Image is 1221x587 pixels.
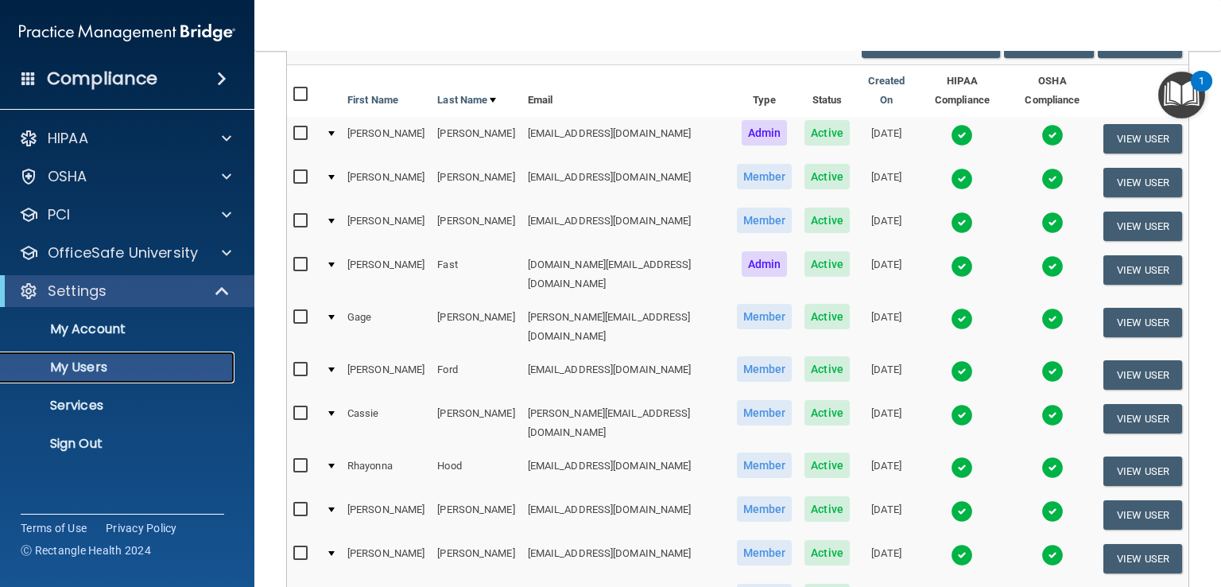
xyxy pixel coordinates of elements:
[804,540,850,566] span: Active
[521,537,731,581] td: [EMAIL_ADDRESS][DOMAIN_NAME]
[10,360,227,375] p: My Users
[341,493,431,537] td: [PERSON_NAME]
[737,540,793,566] span: Member
[951,308,973,330] img: tick.e7d51cea.svg
[21,542,151,558] span: Ⓒ Rectangle Health 2024
[10,398,227,414] p: Services
[731,65,799,117] th: Type
[804,304,850,329] span: Active
[737,304,793,329] span: Member
[856,161,917,204] td: [DATE]
[431,537,521,581] td: [PERSON_NAME]
[521,204,731,248] td: [EMAIL_ADDRESS][DOMAIN_NAME]
[951,255,973,278] img: tick.e7d51cea.svg
[1041,544,1064,566] img: tick.e7d51cea.svg
[19,243,231,262] a: OfficeSafe University
[737,356,793,382] span: Member
[951,544,973,566] img: tick.e7d51cea.svg
[341,248,431,301] td: [PERSON_NAME]
[19,167,231,186] a: OSHA
[48,205,70,224] p: PCI
[856,353,917,397] td: [DATE]
[48,243,198,262] p: OfficeSafe University
[737,208,793,233] span: Member
[341,397,431,449] td: Cassie
[1041,255,1064,278] img: tick.e7d51cea.svg
[21,520,87,536] a: Terms of Use
[431,353,521,397] td: Ford
[431,248,521,301] td: Fast
[1041,457,1064,479] img: tick.e7d51cea.svg
[1103,255,1182,285] button: View User
[521,161,731,204] td: [EMAIL_ADDRESS][DOMAIN_NAME]
[856,117,917,161] td: [DATE]
[856,248,917,301] td: [DATE]
[431,397,521,449] td: [PERSON_NAME]
[737,496,793,522] span: Member
[1041,212,1064,234] img: tick.e7d51cea.svg
[951,404,973,426] img: tick.e7d51cea.svg
[804,120,850,146] span: Active
[856,493,917,537] td: [DATE]
[106,520,177,536] a: Privacy Policy
[521,65,731,117] th: Email
[341,204,431,248] td: [PERSON_NAME]
[1103,544,1182,573] button: View User
[1041,124,1064,146] img: tick.e7d51cea.svg
[951,360,973,383] img: tick.e7d51cea.svg
[917,65,1008,117] th: HIPAA Compliance
[341,301,431,353] td: Gage
[19,205,231,224] a: PCI
[742,120,788,146] span: Admin
[856,537,917,581] td: [DATE]
[48,167,87,186] p: OSHA
[19,17,235,49] img: PMB logo
[804,164,850,189] span: Active
[48,129,88,148] p: HIPAA
[431,161,521,204] td: [PERSON_NAME]
[19,129,231,148] a: HIPAA
[804,208,850,233] span: Active
[951,168,973,190] img: tick.e7d51cea.svg
[521,117,731,161] td: [EMAIL_ADDRESS][DOMAIN_NAME]
[1041,168,1064,190] img: tick.e7d51cea.svg
[951,212,973,234] img: tick.e7d51cea.svg
[521,353,731,397] td: [EMAIL_ADDRESS][DOMAIN_NAME]
[1041,404,1064,426] img: tick.e7d51cea.svg
[1199,81,1204,102] div: 1
[1008,65,1097,117] th: OSHA Compliance
[1103,360,1182,390] button: View User
[521,248,731,301] td: [DOMAIN_NAME][EMAIL_ADDRESS][DOMAIN_NAME]
[856,204,917,248] td: [DATE]
[48,282,107,301] p: Settings
[856,397,917,449] td: [DATE]
[737,164,793,189] span: Member
[437,91,496,110] a: Last Name
[47,68,157,90] h4: Compliance
[856,449,917,493] td: [DATE]
[341,353,431,397] td: [PERSON_NAME]
[951,124,973,146] img: tick.e7d51cea.svg
[947,476,1202,539] iframe: Drift Widget Chat Controller
[341,161,431,204] td: [PERSON_NAME]
[862,72,910,110] a: Created On
[804,400,850,426] span: Active
[431,449,521,493] td: Hood
[951,457,973,479] img: tick.e7d51cea.svg
[431,204,521,248] td: [PERSON_NAME]
[341,537,431,581] td: [PERSON_NAME]
[1103,168,1182,197] button: View User
[742,251,788,277] span: Admin
[1103,404,1182,433] button: View User
[10,436,227,452] p: Sign Out
[804,496,850,522] span: Active
[798,65,856,117] th: Status
[1158,72,1205,119] button: Open Resource Center, 1 new notification
[804,356,850,382] span: Active
[737,400,793,426] span: Member
[1103,212,1182,241] button: View User
[431,301,521,353] td: [PERSON_NAME]
[341,449,431,493] td: Rhayonna
[1103,457,1182,486] button: View User
[521,449,731,493] td: [EMAIL_ADDRESS][DOMAIN_NAME]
